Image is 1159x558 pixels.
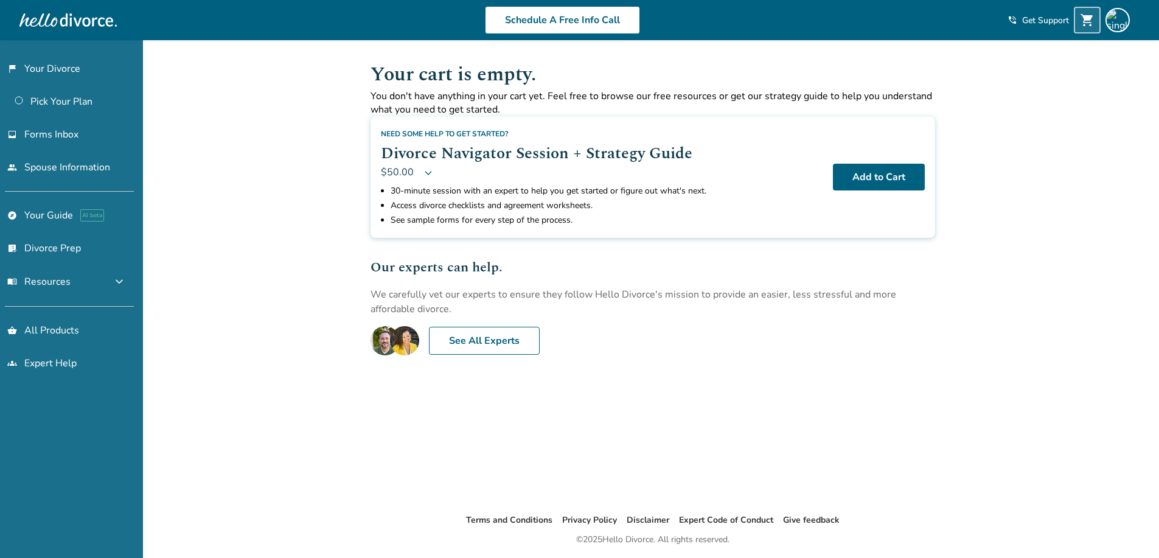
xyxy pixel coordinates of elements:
[371,257,935,277] h2: Our experts can help.
[7,277,17,287] span: menu_book
[485,6,640,34] a: Schedule A Free Info Call
[576,532,729,547] div: © 2025 Hello Divorce. All rights reserved.
[391,213,823,228] li: See sample forms for every step of the process.
[371,326,419,355] img: E
[112,274,127,289] span: expand_more
[381,166,414,179] span: $50.00
[7,211,17,220] span: explore
[7,358,17,368] span: groups
[833,164,925,190] button: Add to Cart
[381,129,509,139] span: Need some help to get started?
[80,209,104,221] span: AI beta
[7,326,17,335] span: shopping_basket
[1105,8,1130,32] img: singlefileline@hellodivorce.com
[1008,15,1069,26] a: phone_in_talkGet Support
[391,198,823,213] li: Access divorce checklists and agreement worksheets.
[7,64,17,74] span: flag_2
[371,60,935,89] h1: Your cart is empty.
[7,275,71,288] span: Resources
[1080,13,1095,27] span: shopping_cart
[7,162,17,172] span: people
[1022,15,1069,26] span: Get Support
[562,514,617,526] a: Privacy Policy
[1008,15,1017,25] span: phone_in_talk
[7,130,17,139] span: inbox
[783,513,840,528] li: Give feedback
[381,141,823,166] h2: Divorce Navigator Session + Strategy Guide
[627,513,669,528] li: Disclaimer
[391,184,823,198] li: 30-minute session with an expert to help you get started or figure out what's next.
[7,243,17,253] span: list_alt_check
[24,128,78,141] span: Forms Inbox
[371,287,935,316] p: We carefully vet our experts to ensure they follow Hello Divorce's mission to provide an easier, ...
[371,89,935,116] p: You don't have anything in your cart yet. Feel free to browse our free resources or get our strat...
[429,327,540,355] a: See All Experts
[679,514,773,526] a: Expert Code of Conduct
[466,514,552,526] a: Terms and Conditions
